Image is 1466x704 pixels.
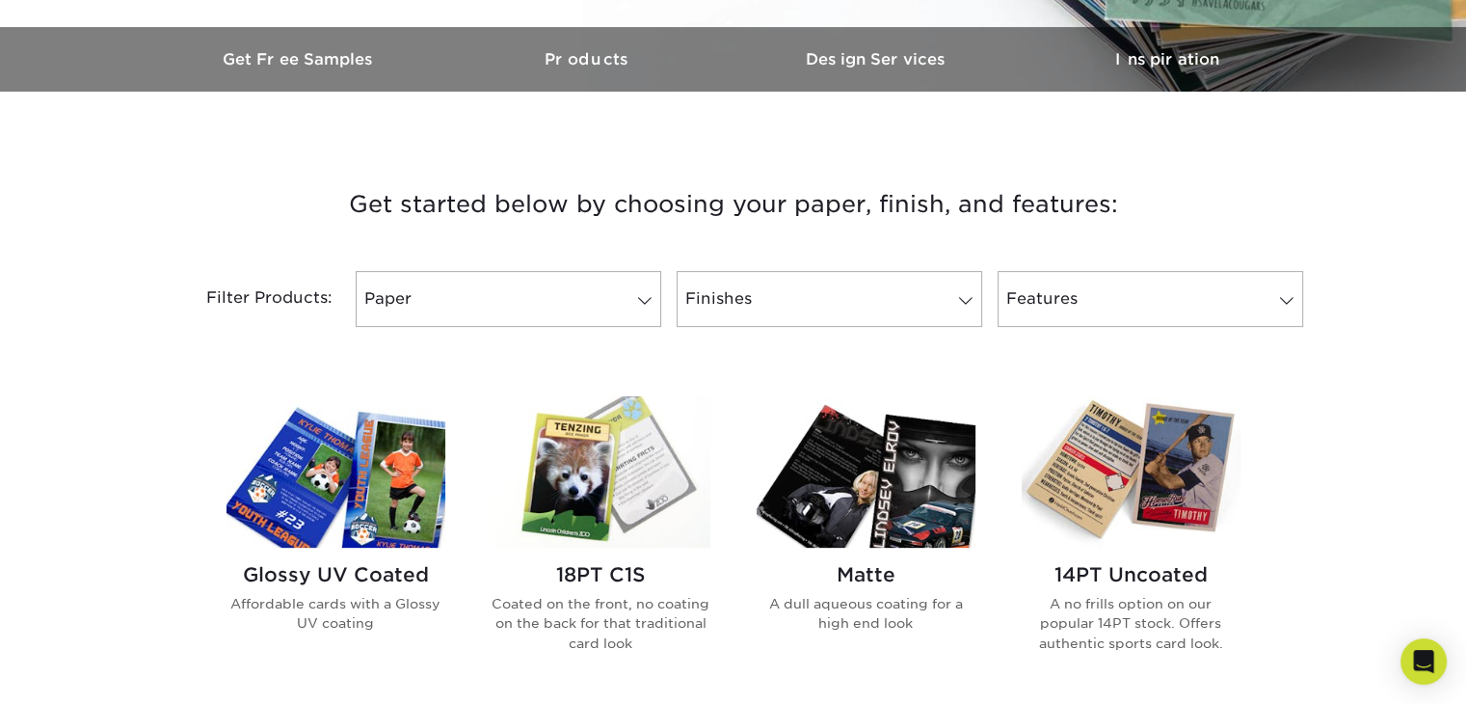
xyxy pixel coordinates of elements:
[227,563,445,586] h2: Glossy UV Coated
[1022,594,1240,653] p: A no frills option on our popular 14PT stock. Offers authentic sports card look.
[733,27,1023,92] a: Design Services
[757,594,975,634] p: A dull aqueous coating for a high end look
[998,271,1303,327] a: Features
[170,161,1297,248] h3: Get started below by choosing your paper, finish, and features:
[1022,396,1240,684] a: 14PT Uncoated Trading Cards 14PT Uncoated A no frills option on our popular 14PT stock. Offers au...
[492,396,710,548] img: 18PT C1S Trading Cards
[1400,638,1447,685] div: Open Intercom Messenger
[492,563,710,586] h2: 18PT C1S
[1022,563,1240,586] h2: 14PT Uncoated
[677,271,982,327] a: Finishes
[155,50,444,68] h3: Get Free Samples
[757,396,975,684] a: Matte Trading Cards Matte A dull aqueous coating for a high end look
[227,594,445,634] p: Affordable cards with a Glossy UV coating
[757,563,975,586] h2: Matte
[444,50,733,68] h3: Products
[492,594,710,653] p: Coated on the front, no coating on the back for that traditional card look
[757,396,975,548] img: Matte Trading Cards
[733,50,1023,68] h3: Design Services
[1023,27,1312,92] a: Inspiration
[1022,396,1240,548] img: 14PT Uncoated Trading Cards
[492,396,710,684] a: 18PT C1S Trading Cards 18PT C1S Coated on the front, no coating on the back for that traditional ...
[155,271,348,327] div: Filter Products:
[444,27,733,92] a: Products
[1023,50,1312,68] h3: Inspiration
[227,396,445,548] img: Glossy UV Coated Trading Cards
[227,396,445,684] a: Glossy UV Coated Trading Cards Glossy UV Coated Affordable cards with a Glossy UV coating
[155,27,444,92] a: Get Free Samples
[356,271,661,327] a: Paper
